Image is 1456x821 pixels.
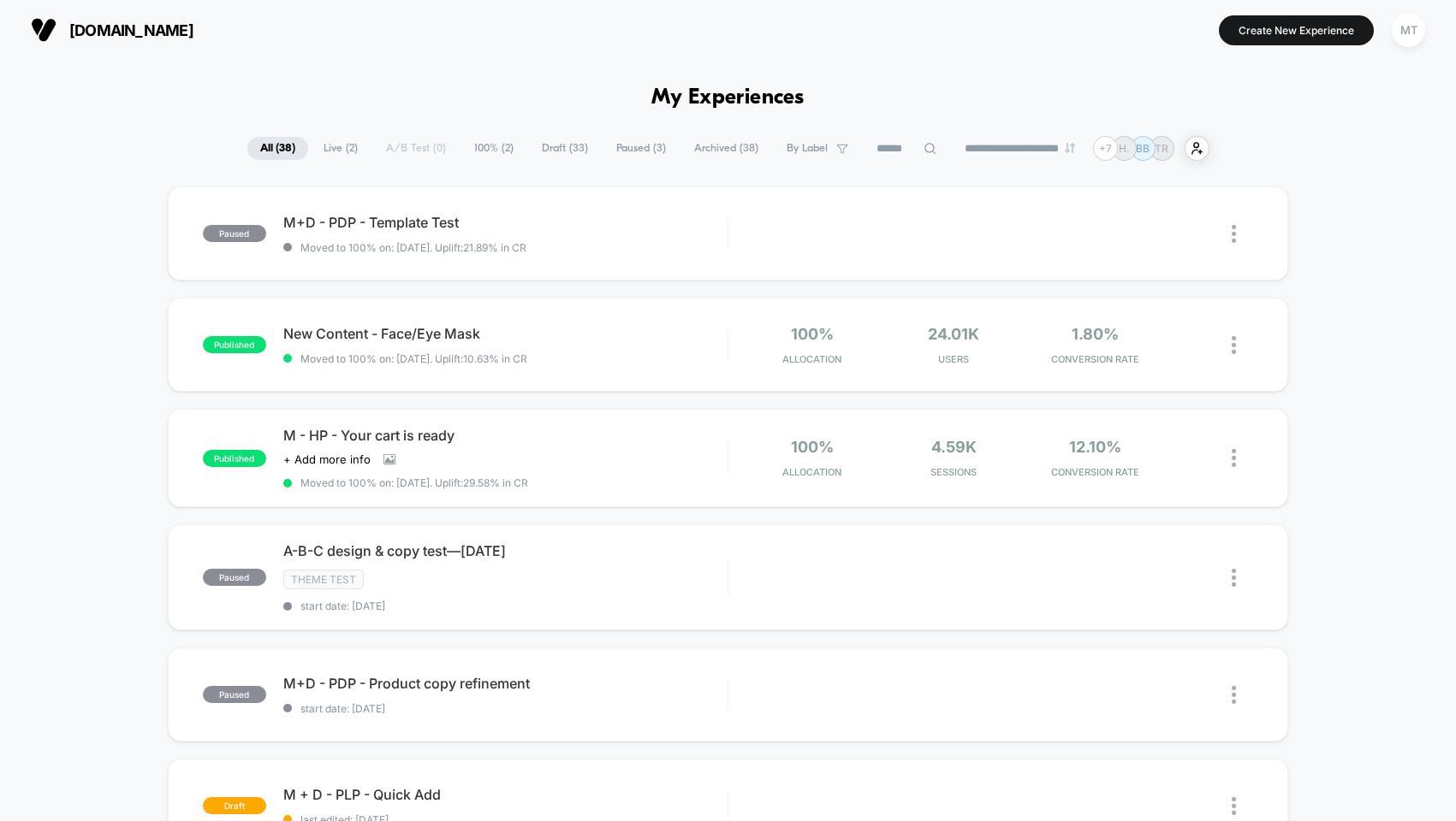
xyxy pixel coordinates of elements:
[1232,336,1236,354] img: close
[1072,325,1119,343] span: 1.80%
[791,438,834,456] span: 100%
[1387,13,1430,48] button: MT
[203,450,266,467] span: published
[1119,142,1129,155] p: H.
[283,214,728,231] span: M+D - PDP - Template Test
[283,675,728,692] span: M+D - PDP - Product copy refinement
[300,241,526,254] span: Moved to 100% on: [DATE] . Uplift: 21.89% in CR
[31,17,56,43] img: Visually logo
[203,336,266,353] span: published
[888,466,1020,478] span: Sessions
[247,137,308,160] span: All ( 38 )
[1029,466,1162,478] span: CONVERSION RATE
[1232,797,1236,815] img: close
[203,686,266,703] span: paused
[311,137,371,160] span: Live ( 2 )
[283,786,728,803] span: M + D - PLP - Quick Add
[782,466,841,478] span: Allocation
[681,137,771,160] span: Archived ( 38 )
[1155,142,1168,155] p: TR
[603,137,679,160] span: Paused ( 3 )
[203,797,266,814] span: draft
[1232,225,1236,243] img: close
[1136,142,1150,155] p: BB
[787,142,828,155] span: By Label
[1219,15,1374,45] button: Create New Experience
[461,137,526,160] span: 100% ( 2 )
[283,452,371,466] span: + Add more info
[300,352,527,365] span: Moved to 100% on: [DATE] . Uplift: 10.63% in CR
[1029,353,1162,365] span: CONVERSION RATE
[203,569,266,586] span: paused
[26,16,199,44] button: [DOMAIN_NAME]
[1232,449,1236,467] img: close
[69,21,193,39] span: [DOMAIN_NAME]
[300,476,528,489] span: Moved to 100% on: [DATE] . Uplift: 29.58% in CR
[283,427,728,444] span: M - HP - Your cart is ready
[931,438,977,456] span: 4.59k
[1232,686,1236,704] img: close
[203,225,266,242] span: paused
[1093,136,1118,161] div: + 7
[782,353,841,365] span: Allocation
[283,542,728,559] span: A-B-C design & copy test—[DATE]
[651,86,805,110] h1: My Experiences
[928,325,979,343] span: 24.01k
[283,600,728,612] span: start date: [DATE]
[283,570,364,589] span: Theme Test
[529,137,601,160] span: Draft ( 33 )
[791,325,834,343] span: 100%
[1069,438,1121,456] span: 12.10%
[283,702,728,715] span: start date: [DATE]
[1392,14,1425,47] div: MT
[1065,143,1075,153] img: end
[888,353,1020,365] span: Users
[283,325,728,342] span: New Content - Face/Eye Mask
[1232,569,1236,587] img: close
